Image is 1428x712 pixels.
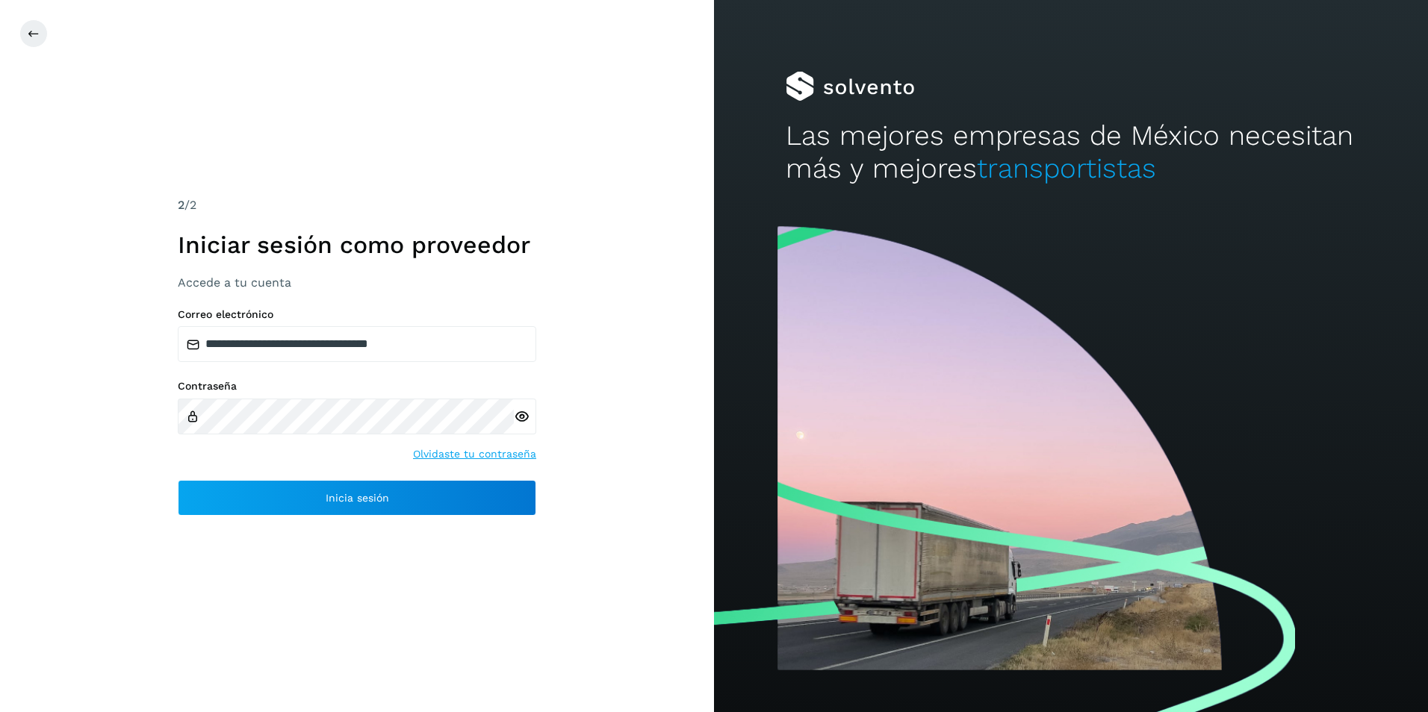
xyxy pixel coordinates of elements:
[178,231,536,259] h1: Iniciar sesión como proveedor
[178,380,536,393] label: Contraseña
[326,493,389,503] span: Inicia sesión
[178,308,536,321] label: Correo electrónico
[178,275,536,290] h3: Accede a tu cuenta
[977,152,1156,184] span: transportistas
[786,119,1357,186] h2: Las mejores empresas de México necesitan más y mejores
[413,446,536,462] a: Olvidaste tu contraseña
[178,198,184,212] span: 2
[178,480,536,516] button: Inicia sesión
[178,196,536,214] div: /2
